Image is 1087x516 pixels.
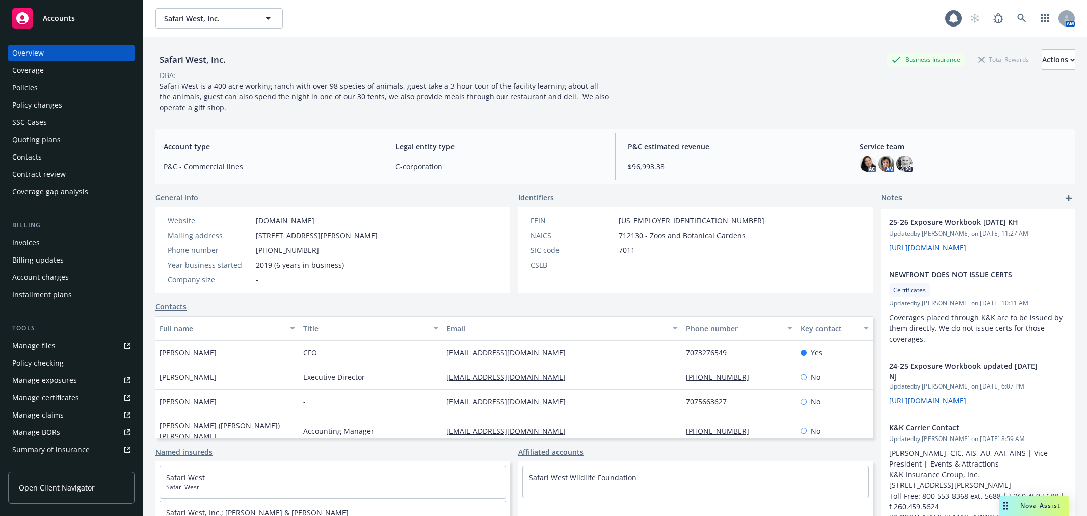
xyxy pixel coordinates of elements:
[12,355,64,371] div: Policy checking
[160,396,217,407] span: [PERSON_NAME]
[999,496,1012,516] div: Drag to move
[12,442,90,458] div: Summary of insurance
[155,192,198,203] span: General info
[395,161,602,172] span: C-corporation
[686,426,757,436] a: [PHONE_NUMBER]
[395,141,602,152] span: Legal entity type
[12,62,44,79] div: Coverage
[446,372,574,382] a: [EMAIL_ADDRESS][DOMAIN_NAME]
[299,316,443,341] button: Title
[168,245,252,255] div: Phone number
[889,243,966,252] a: [URL][DOMAIN_NAME]
[8,372,135,389] a: Manage exposures
[531,230,615,241] div: NAICS
[155,316,299,341] button: Full name
[12,235,40,251] div: Invoices
[628,141,835,152] span: P&C estimated revenue
[8,355,135,371] a: Policy checking
[889,382,1067,391] span: Updated by [PERSON_NAME] on [DATE] 6:07 PM
[155,8,283,29] button: Safari West, Inc.
[8,252,135,268] a: Billing updates
[965,8,985,29] a: Start snowing
[303,323,428,334] div: Title
[531,215,615,226] div: FEIN
[889,229,1067,238] span: Updated by [PERSON_NAME] on [DATE] 11:27 AM
[1035,8,1055,29] a: Switch app
[889,396,966,405] a: [URL][DOMAIN_NAME]
[797,316,873,341] button: Key contact
[893,286,926,295] span: Certificates
[12,114,47,131] div: SSC Cases
[8,166,135,183] a: Contract review
[303,347,317,358] span: CFO
[303,396,306,407] span: -
[155,447,213,457] a: Named insureds
[811,396,820,407] span: No
[1042,49,1075,70] button: Actions
[155,53,230,66] div: Safari West, Inc.
[12,372,77,389] div: Manage exposures
[12,97,62,113] div: Policy changes
[628,161,835,172] span: $96,993.38
[889,422,1040,433] span: K&K Carrier Contact
[973,53,1034,66] div: Total Rewards
[155,301,187,312] a: Contacts
[12,252,64,268] div: Billing updates
[12,269,69,286] div: Account charges
[12,132,61,148] div: Quoting plans
[256,216,314,225] a: [DOMAIN_NAME]
[881,261,1075,352] div: NEWFRONT DOES NOT ISSUE CERTSCertificatesUpdatedby [PERSON_NAME] on [DATE] 10:11 AMCoverages plac...
[887,53,965,66] div: Business Insurance
[160,70,178,81] div: DBA: -
[8,132,135,148] a: Quoting plans
[8,390,135,406] a: Manage certificates
[619,215,764,226] span: [US_EMPLOYER_IDENTIFICATION_NUMBER]
[303,372,365,382] span: Executive Director
[686,348,735,357] a: 7073276549
[442,316,681,341] button: Email
[8,220,135,230] div: Billing
[160,347,217,358] span: [PERSON_NAME]
[8,269,135,286] a: Account charges
[446,348,574,357] a: [EMAIL_ADDRESS][DOMAIN_NAME]
[8,114,135,131] a: SSC Cases
[531,245,615,255] div: SIC code
[12,166,66,183] div: Contract review
[256,260,344,270] span: 2019 (6 years in business)
[303,426,374,436] span: Accounting Manager
[164,161,370,172] span: P&C - Commercial lines
[8,62,135,79] a: Coverage
[168,215,252,226] div: Website
[160,81,611,112] span: Safari West is a 400 acre working ranch with over 98 species of animals, guest take a 3 hour tour...
[8,97,135,113] a: Policy changes
[12,184,88,200] div: Coverage gap analysis
[889,313,1065,344] span: Coverages placed through K&K are to be issued by them directly. We do not issue certs for those c...
[1020,501,1061,510] span: Nova Assist
[686,397,735,406] a: 7075663627
[619,230,746,241] span: 712130 - Zoos and Botanical Gardens
[889,434,1067,444] span: Updated by [PERSON_NAME] on [DATE] 8:59 AM
[881,352,1075,414] div: 24-25 Exposure Workbook updated [DATE] NJUpdatedby [PERSON_NAME] on [DATE] 6:07 PM[URL][DOMAIN_NAME]
[12,459,77,475] div: Policy AI ingestions
[881,209,1075,261] div: 25-26 Exposure Workbook [DATE] KHUpdatedby [PERSON_NAME] on [DATE] 11:27 AM[URL][DOMAIN_NAME]
[19,482,95,493] span: Open Client Navigator
[518,447,584,457] a: Affiliated accounts
[8,459,135,475] a: Policy AI ingestions
[12,80,38,96] div: Policies
[8,4,135,33] a: Accounts
[446,426,574,436] a: [EMAIL_ADDRESS][DOMAIN_NAME]
[878,156,894,172] img: photo
[8,235,135,251] a: Invoices
[889,299,1067,308] span: Updated by [PERSON_NAME] on [DATE] 10:11 AM
[686,372,757,382] a: [PHONE_NUMBER]
[518,192,554,203] span: Identifiers
[166,473,205,482] a: Safari West
[619,260,621,270] span: -
[1042,50,1075,69] div: Actions
[1063,192,1075,204] a: add
[8,338,135,354] a: Manage files
[8,442,135,458] a: Summary of insurance
[8,424,135,441] a: Manage BORs
[160,372,217,382] span: [PERSON_NAME]
[12,407,64,423] div: Manage claims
